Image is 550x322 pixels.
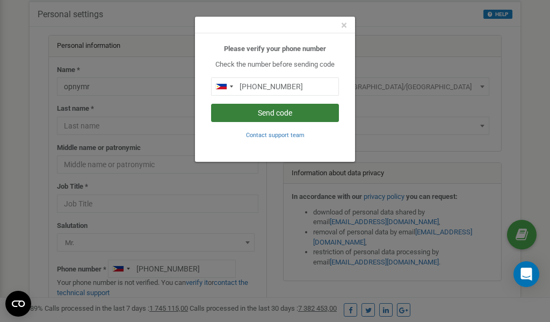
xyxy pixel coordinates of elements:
div: Open Intercom Messenger [513,261,539,287]
button: Open CMP widget [5,291,31,317]
a: Contact support team [246,131,305,139]
button: Close [341,20,347,31]
span: × [341,19,347,32]
button: Send code [211,104,339,122]
small: Contact support team [246,132,305,139]
input: 0905 123 4567 [211,77,339,96]
div: Telephone country code [212,78,236,95]
b: Please verify your phone number [224,45,326,53]
p: Check the number before sending code [211,60,339,70]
